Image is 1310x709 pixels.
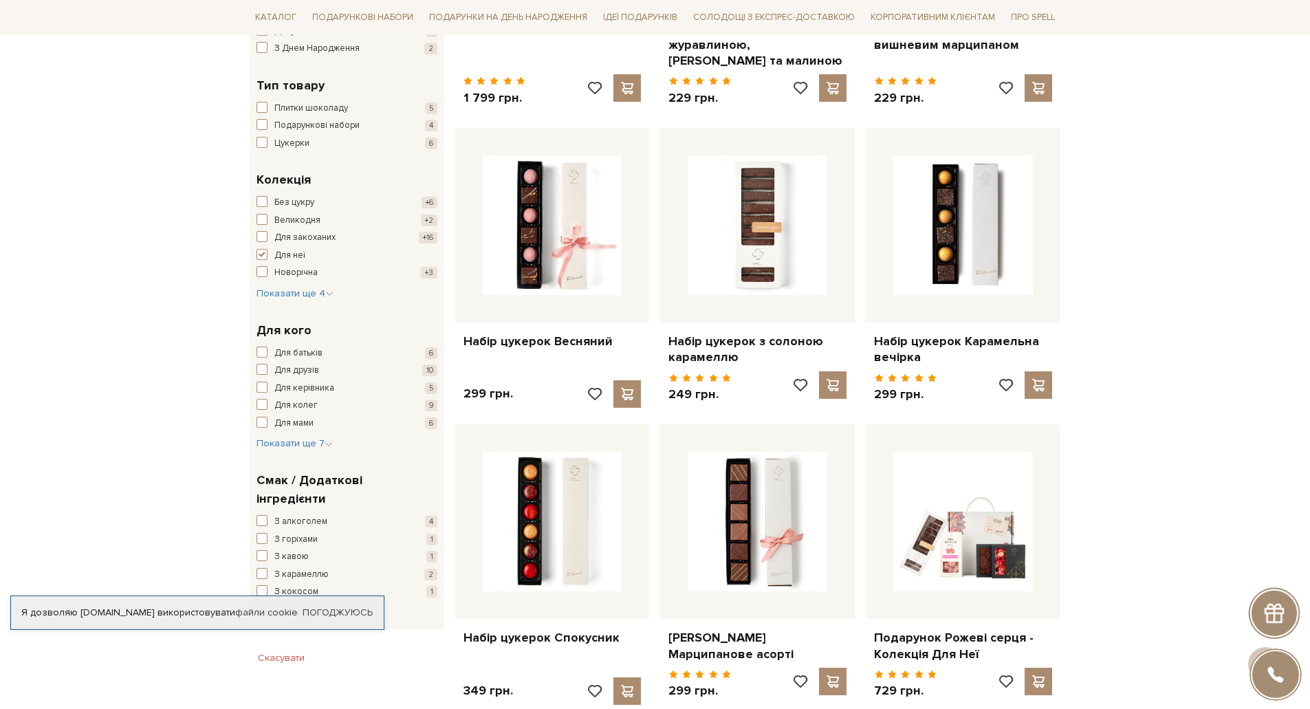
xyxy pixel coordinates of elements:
span: +2 [421,215,437,226]
span: Подарункові набори [274,119,360,133]
p: 299 грн. [874,386,937,402]
button: З Днем Народження 2 [256,42,437,56]
button: З карамеллю 2 [256,568,437,582]
span: Великодня [274,214,320,228]
button: Без цукру +6 [256,196,437,210]
span: Для мами [274,417,314,430]
button: Плитки шоколаду 5 [256,102,437,116]
span: 1 [426,551,437,563]
a: Корпоративним клієнтам [865,6,1001,29]
button: Великодня +2 [256,214,437,228]
p: 299 грн. [668,683,731,699]
p: 249 грн. [668,386,731,402]
button: Скасувати [250,647,313,669]
span: 5 [425,102,437,114]
span: 4 [425,516,437,527]
span: Для колег [274,399,318,413]
div: Я дозволяю [DOMAIN_NAME] використовувати [11,607,384,619]
span: 4 [425,120,437,131]
span: Новорічна [274,266,318,280]
a: Набір цукерок Весняний [463,334,642,349]
a: файли cookie [235,607,298,618]
span: 10 [422,364,437,376]
button: Для батьків 6 [256,347,437,360]
span: 6 [425,138,437,149]
button: Для колег 9 [256,399,437,413]
a: Білий шоколад з журавлиною, [PERSON_NAME] та малиною [668,21,847,69]
span: Для друзів [274,364,319,378]
span: 2 [424,43,437,54]
span: З кокосом [274,585,318,599]
span: 6 [425,347,437,359]
p: 349 грн. [463,683,513,699]
p: 729 грн. [874,683,937,699]
button: Для закоханих +16 [256,231,437,245]
button: З алкоголем 4 [256,515,437,529]
span: Показати ще 7 [256,437,333,449]
span: Смак / Додаткові інгредієнти [256,471,434,508]
button: Подарункові набори 4 [256,119,437,133]
span: Для батьків [274,347,323,360]
p: 299 грн. [463,386,513,402]
button: Для мами 6 [256,417,437,430]
span: 1 [426,586,437,598]
span: Для кого [256,321,312,340]
span: 1 [426,534,437,545]
button: З кавою 1 [256,550,437,564]
span: Каталог [250,7,302,28]
span: Подарунки на День народження [424,7,593,28]
span: З кавою [274,550,309,564]
span: З горіхами [274,533,318,547]
span: Для неї [274,249,305,263]
span: 2 [424,569,437,580]
button: Для друзів 10 [256,364,437,378]
span: Для керівника [274,382,334,395]
button: Цукерки 6 [256,137,437,151]
p: 229 грн. [668,90,731,106]
a: Набір цукерок з солоною карамеллю [668,334,847,366]
a: Молочний шоколад з вишневим марципаном [874,21,1052,53]
span: 1 [426,25,437,37]
a: Погоджуюсь [303,607,373,619]
span: Для закоханих [274,231,336,245]
button: З горіхами 1 [256,533,437,547]
button: Для неї [256,249,437,263]
span: Колекція [256,171,311,189]
span: Плитки шоколаду [274,102,348,116]
span: З Днем Народження [274,42,360,56]
a: Подарунок Рожеві серця - Колекція Для Неї [874,630,1052,662]
a: Набір цукерок Карамельна вечірка [874,334,1052,366]
span: Про Spell [1005,7,1060,28]
span: 6 [425,417,437,429]
span: Ідеї подарунків [598,7,683,28]
p: 229 грн. [874,90,937,106]
span: З карамеллю [274,568,329,582]
span: Показати ще 4 [256,287,334,299]
span: +6 [422,197,437,208]
span: 9 [425,400,437,411]
button: З кокосом 1 [256,585,437,599]
span: З алкоголем [274,515,327,529]
span: Тип товару [256,76,325,95]
span: 5 [425,382,437,394]
span: Цукерки [274,137,309,151]
button: Для керівника 5 [256,382,437,395]
button: Новорічна +3 [256,266,437,280]
p: 1 799 грн. [463,90,526,106]
a: Набір цукерок Спокусник [463,630,642,646]
span: +3 [421,267,437,279]
a: [PERSON_NAME] Марципанове асорті [668,630,847,662]
span: +16 [419,232,437,243]
button: Показати ще 4 [256,287,334,301]
button: Показати ще 7 [256,437,333,450]
span: Подарункові набори [307,7,419,28]
span: Без цукру [274,196,314,210]
a: Солодощі з експрес-доставкою [688,6,860,29]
